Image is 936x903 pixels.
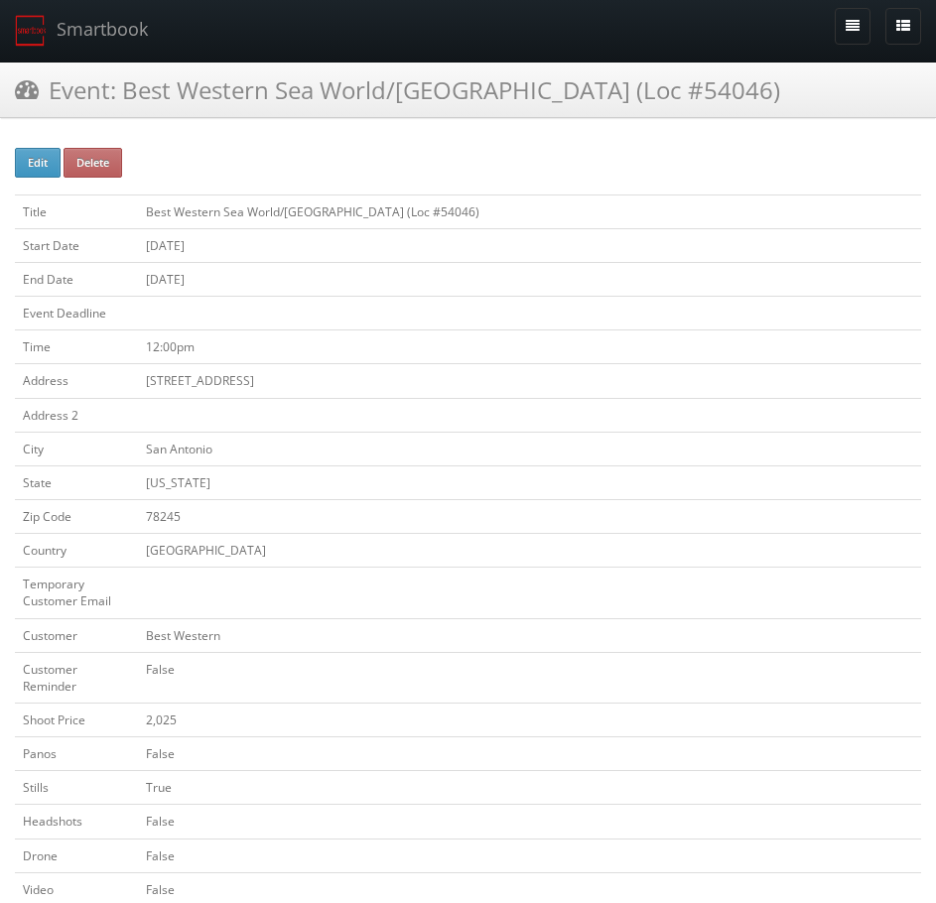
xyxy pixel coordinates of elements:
[138,330,921,364] td: 12:00pm
[138,703,921,736] td: 2,025
[15,703,138,736] td: Shoot Price
[138,805,921,838] td: False
[138,432,921,465] td: San Antonio
[15,618,138,652] td: Customer
[138,262,921,296] td: [DATE]
[15,838,138,872] td: Drone
[138,737,921,771] td: False
[64,148,122,178] button: Delete
[138,364,921,398] td: [STREET_ADDRESS]
[15,499,138,533] td: Zip Code
[15,398,138,432] td: Address 2
[138,499,921,533] td: 78245
[15,534,138,568] td: Country
[15,805,138,838] td: Headshots
[138,652,921,703] td: False
[15,148,61,178] button: Edit
[138,534,921,568] td: [GEOGRAPHIC_DATA]
[138,465,921,499] td: [US_STATE]
[15,330,138,364] td: Time
[15,228,138,262] td: Start Date
[15,262,138,296] td: End Date
[138,838,921,872] td: False
[15,364,138,398] td: Address
[15,194,138,228] td: Title
[15,737,138,771] td: Panos
[138,228,921,262] td: [DATE]
[15,297,138,330] td: Event Deadline
[15,465,138,499] td: State
[15,72,780,107] h3: Event: Best Western Sea World/[GEOGRAPHIC_DATA] (Loc #54046)
[15,771,138,805] td: Stills
[15,652,138,703] td: Customer Reminder
[15,432,138,465] td: City
[15,568,138,618] td: Temporary Customer Email
[138,771,921,805] td: True
[15,15,47,47] img: smartbook-logo.png
[138,194,921,228] td: Best Western Sea World/[GEOGRAPHIC_DATA] (Loc #54046)
[138,618,921,652] td: Best Western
